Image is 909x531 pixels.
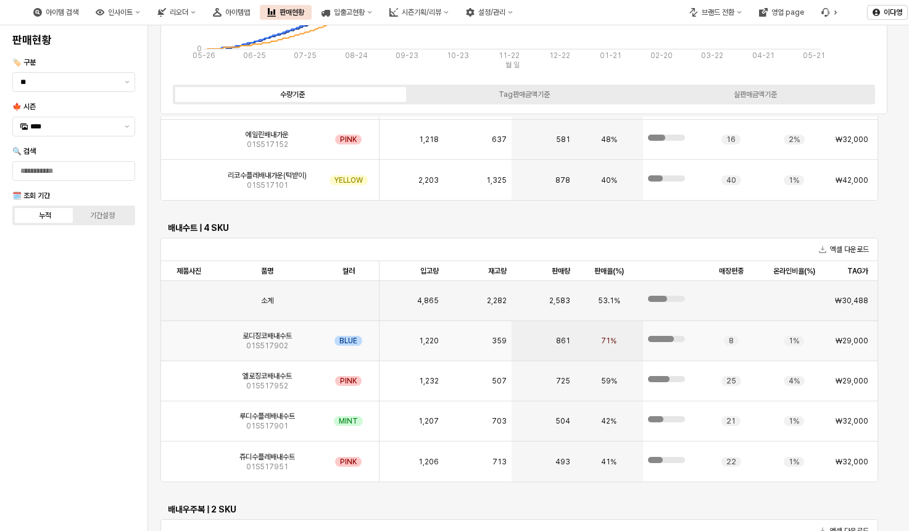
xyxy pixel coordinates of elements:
span: 2% [789,135,800,144]
span: TAG가 [847,266,868,276]
h4: 판매현황 [12,34,135,46]
label: 수량기준 [177,89,409,100]
span: PINK [340,457,357,467]
span: 소계 [261,296,273,306]
span: 861 [556,336,570,346]
div: 아이템맵 [225,8,250,17]
span: MINT [339,416,358,426]
span: 504 [555,416,570,426]
span: 4% [789,376,800,386]
div: 실판매금액기준 [734,90,777,99]
span: 01S517101 [247,180,288,190]
span: 온라인비율(%) [773,266,815,276]
span: 01S517951 [246,462,288,472]
span: ₩29,000 [836,376,868,386]
button: 아이템 검색 [26,5,86,20]
button: 엑셀 다운로드 [814,242,874,257]
div: 인사이트 [108,8,133,17]
div: 시즌기획/리뷰 [402,8,441,17]
button: 제안 사항 표시 [120,73,135,91]
span: 루디수플레배내수트 [239,411,295,421]
span: 1,218 [419,135,439,144]
div: 리오더 [170,8,188,17]
span: 1% [789,457,799,467]
span: 판매량 [552,266,570,276]
span: 493 [555,457,570,467]
span: 🏷️ 구분 [12,58,36,67]
span: 엘로징코배내수트 [243,371,292,381]
span: 매장편중 [719,266,744,276]
span: 713 [492,457,507,467]
span: YELLOW [334,175,363,185]
span: ₩32,000 [836,457,868,467]
span: 703 [492,416,507,426]
span: 리코수플레배내가운(턱받이) [228,170,307,180]
span: 59% [601,376,617,386]
div: Tag판매금액기준 [499,90,550,99]
span: 01S517952 [246,381,288,391]
span: 4,865 [417,296,439,306]
div: 브랜드 전환 [682,5,749,20]
span: 1,232 [419,376,439,386]
span: ₩29,000 [836,336,868,346]
span: 581 [556,135,570,144]
div: 버그 제보 및 기능 개선 요청 [814,5,845,20]
span: 🗓️ 조회 기간 [12,191,50,200]
label: 실판매금액기준 [639,89,871,100]
span: 1,207 [418,416,439,426]
span: 71% [601,336,616,346]
span: 1% [789,336,799,346]
span: 40% [601,175,617,185]
div: 영업 page [771,8,804,17]
span: ₩30,488 [835,296,868,306]
div: 수량기준 [280,90,305,99]
div: 판매현황 [280,8,304,17]
span: PINK [340,135,357,144]
span: 725 [556,376,570,386]
span: 🍁 시즌 [12,102,36,111]
div: 설정/관리 [459,5,520,20]
button: 영업 page [752,5,811,20]
span: 1,220 [419,336,439,346]
span: 40 [726,175,736,185]
h6: 배내수트 | 4 SKU [168,222,871,233]
div: 기간설정 [90,211,115,220]
span: 878 [555,175,570,185]
div: 누적 [39,211,51,220]
button: 아이템맵 [205,5,257,20]
span: 48% [601,135,617,144]
label: 누적 [17,210,74,221]
div: 입출고현황 [334,8,365,17]
span: 8 [729,336,734,346]
span: 로디징코배내수트 [243,331,292,341]
span: 637 [492,135,507,144]
span: 16 [726,135,736,144]
button: 시즌기획/리뷰 [382,5,456,20]
span: 입고량 [420,266,439,276]
span: 21 [726,416,736,426]
span: 2,282 [487,296,507,306]
span: 01S517902 [246,341,288,351]
button: 인사이트 [88,5,147,20]
div: 아이템 검색 [46,8,78,17]
span: 쥬디수플레배내수트 [239,452,295,462]
label: 기간설정 [74,210,131,221]
span: ₩42,000 [836,175,868,185]
button: 판매현황 [260,5,312,20]
button: 리오더 [150,5,203,20]
span: 01S517901 [246,421,288,431]
span: 22 [726,457,736,467]
span: 에일린배내가운 [246,130,289,140]
button: 제안 사항 표시 [120,117,135,136]
span: ₩32,000 [836,416,868,426]
span: 1,206 [418,457,439,467]
span: BLUE [339,336,357,346]
span: 재고량 [488,266,507,276]
span: 1% [789,175,799,185]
